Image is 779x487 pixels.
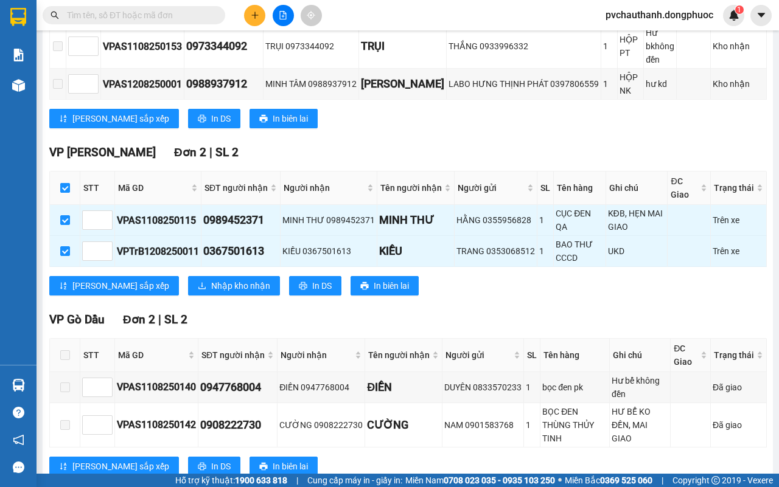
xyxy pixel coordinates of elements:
span: caret-down [756,10,767,21]
button: printerIn DS [289,276,341,295]
img: solution-icon [12,49,25,61]
span: printer [259,462,268,472]
span: printer [259,114,268,124]
span: Trạng thái [714,181,754,195]
td: MINH TÂM [359,69,447,100]
span: VP Gò Dầu [49,313,105,326]
div: 0367501613 [203,243,278,260]
div: Hư bkhông đền [646,26,674,66]
div: Kho nhận [713,40,764,53]
th: Tên hàng [540,339,610,372]
td: 0908222730 [198,403,278,447]
span: Đơn 2 [174,145,206,159]
div: VPAS1108250142 [117,417,196,432]
span: In DS [211,460,231,473]
div: MINH TÂM 0988937912 [265,77,357,91]
div: VPAS1208250001 [103,77,182,92]
span: [PERSON_NAME] sắp xếp [72,460,169,473]
div: 0988937912 [186,75,261,92]
div: hư kd [646,77,674,91]
span: [PERSON_NAME] sắp xếp [72,112,169,125]
td: 0989452371 [201,205,281,236]
div: HỘP PT [620,33,641,60]
td: VPAS1108250115 [115,205,201,236]
span: printer [198,114,206,124]
div: VPTrB1208250011 [117,244,199,259]
div: KIỀU [379,243,452,260]
div: VPAS1108250153 [103,39,182,54]
span: SĐT người nhận [201,348,265,362]
span: sort-ascending [59,114,68,124]
div: [PERSON_NAME] [361,75,444,92]
span: SL 2 [164,313,187,326]
input: Tìm tên, số ĐT hoặc mã đơn [67,9,211,22]
div: KĐB, HẸN MAI GIAO [608,207,666,233]
td: 0947768004 [198,372,278,403]
button: file-add [273,5,294,26]
span: plus [251,11,259,19]
span: search [51,11,59,19]
div: 0989452371 [203,212,278,229]
span: Miền Nam [405,474,555,487]
th: SL [537,171,554,205]
td: 0367501613 [201,236,281,267]
div: 1 [603,77,615,91]
div: Kho nhận [713,77,764,91]
span: In biên lai [374,279,409,292]
span: Đơn 2 [123,313,155,326]
button: sort-ascending[PERSON_NAME] sắp xếp [49,109,179,128]
span: printer [198,462,206,472]
span: Mã GD [118,181,189,195]
button: sort-ascending[PERSON_NAME] sắp xếp [49,457,179,476]
div: DUYÊN 0833570233 [444,381,522,394]
div: TRANG 0353068512 [456,244,535,258]
span: | [662,474,663,487]
div: KIỀU 0367501613 [282,244,375,258]
span: | [158,313,161,326]
span: ⚪️ [558,478,562,483]
span: 1 [737,5,741,14]
img: warehouse-icon [12,379,25,392]
div: HƯ BỂ KO ĐỀN, MAI GIAO [612,405,668,445]
span: aim [307,11,315,19]
div: CƯỜNG 0908222730 [279,418,363,432]
span: In DS [312,279,332,292]
span: Tên người nhận [380,181,442,195]
td: VPAS1208250001 [101,69,184,100]
div: 1 [526,381,538,394]
td: VPAS1108250153 [101,24,184,69]
span: notification [13,434,24,446]
span: download [198,281,206,291]
span: Trạng thái [714,348,754,362]
div: BAO THƯ CCCD [556,238,603,264]
td: VPAS1108250142 [115,403,198,447]
button: printerIn DS [188,457,240,476]
div: VPAS1108250140 [117,379,196,395]
button: sort-ascending[PERSON_NAME] sắp xếp [49,276,179,295]
span: Người gửi [458,181,525,195]
span: | [209,145,212,159]
span: Người gửi [445,348,511,362]
span: pvchauthanh.dongphuoc [596,7,723,22]
span: VP [PERSON_NAME] [49,145,156,159]
strong: 0708 023 035 - 0935 103 250 [444,475,555,485]
div: Trên xe [713,213,764,227]
span: ĐC Giao [674,342,698,368]
button: printerIn biên lai [250,457,318,476]
div: 1 [526,418,538,432]
div: 0947768004 [200,379,275,396]
button: printerIn biên lai [351,276,419,295]
span: SL 2 [215,145,239,159]
th: STT [80,339,115,372]
div: 0908222730 [200,416,275,433]
td: VPTrB1208250011 [115,236,201,267]
img: logo-vxr [10,8,26,26]
button: aim [301,5,322,26]
div: ĐIỀN [367,379,440,396]
div: HẰNG 0355956828 [456,213,535,227]
td: CƯỜNG [365,403,442,447]
div: Hư bể không đền [612,374,668,401]
div: 0973344092 [186,38,261,55]
div: TRỤI 0973344092 [265,40,357,53]
div: LABO HƯNG THỊNH PHÁT 0397806559 [449,77,599,91]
